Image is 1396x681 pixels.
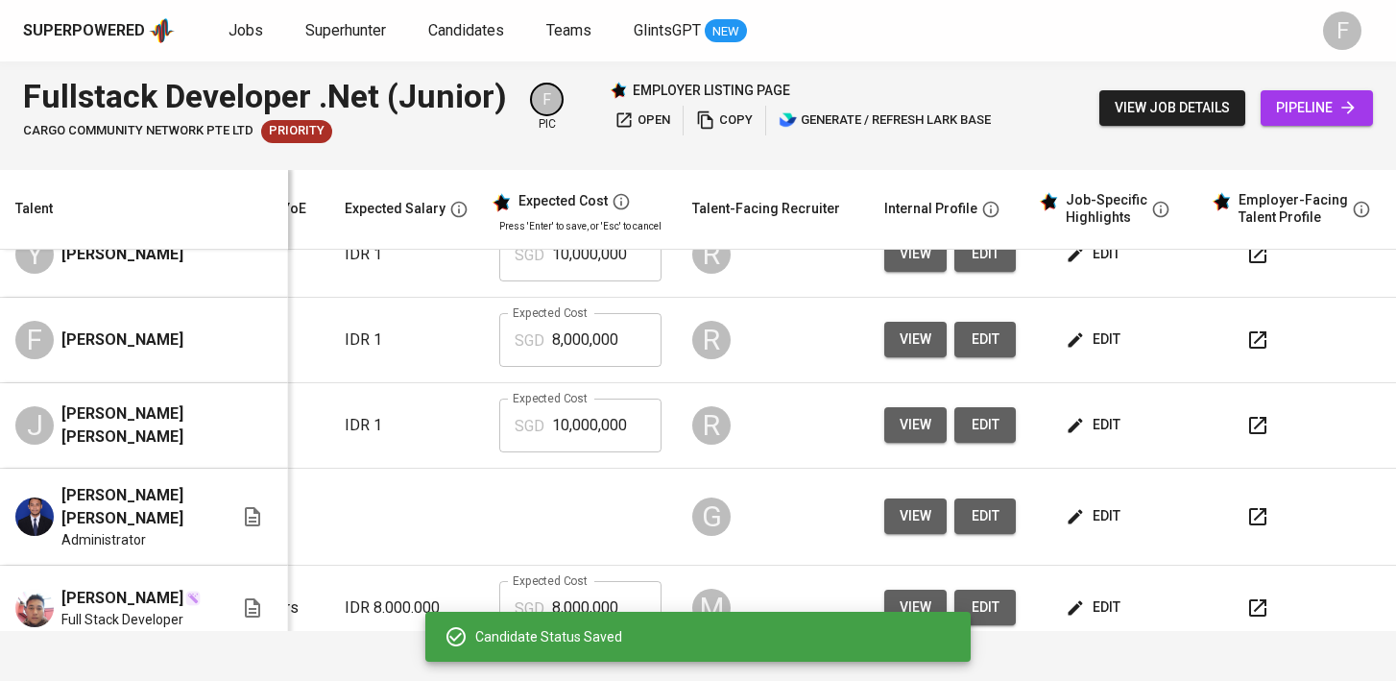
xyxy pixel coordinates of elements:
[610,106,675,135] button: open
[61,328,183,352] span: [PERSON_NAME]
[1070,596,1120,620] span: edit
[428,19,508,43] a: Candidates
[900,242,931,266] span: view
[692,321,731,359] div: R
[1070,504,1120,528] span: edit
[970,596,1000,620] span: edit
[345,243,469,266] p: IDR 1
[1062,236,1128,272] button: edit
[692,235,731,274] div: R
[884,322,947,357] button: view
[1261,90,1373,126] a: pipeline
[1099,90,1245,126] button: view job details
[610,82,627,99] img: Glints Star
[15,197,53,221] div: Talent
[970,328,1000,352] span: edit
[305,21,386,39] span: Superhunter
[261,120,332,143] div: New Job received from Demand Team
[633,81,790,100] p: employer listing page
[634,19,747,43] a: GlintsGPT NEW
[954,590,1016,625] button: edit
[515,415,544,438] p: SGD
[1062,590,1128,625] button: edit
[1062,499,1128,534] button: edit
[900,328,931,352] span: view
[1039,192,1058,211] img: glints_star.svg
[1239,192,1348,226] div: Employer-Facing Talent Profile
[692,589,731,627] div: M
[692,197,840,221] div: Talent-Facing Recruiter
[492,193,511,212] img: glints_star.svg
[696,109,753,132] span: copy
[954,407,1016,443] button: edit
[61,484,210,530] span: [PERSON_NAME] [PERSON_NAME]
[530,83,564,133] div: pic
[970,413,1000,437] span: edit
[61,530,146,549] span: Administrator
[518,193,608,210] div: Expected Cost
[61,587,183,610] span: [PERSON_NAME]
[970,242,1000,266] span: edit
[1115,96,1230,120] span: view job details
[884,197,977,221] div: Internal Profile
[634,21,701,39] span: GlintsGPT
[15,498,54,536] img: Adam Zulfikar Gulam
[954,499,1016,534] button: edit
[229,19,267,43] a: Jobs
[149,16,175,45] img: app logo
[1212,192,1231,211] img: glints_star.svg
[954,322,1016,357] button: edit
[475,627,955,646] div: Candidate Status Saved
[61,402,210,449] span: [PERSON_NAME] [PERSON_NAME]
[15,235,54,274] div: Y
[546,19,595,43] a: Teams
[23,20,145,42] div: Superpowered
[61,243,183,266] span: [PERSON_NAME]
[1070,242,1120,266] span: edit
[23,16,175,45] a: Superpoweredapp logo
[884,236,947,272] button: view
[884,499,947,534] button: view
[499,219,662,233] p: Press 'Enter' to save, or 'Esc' to cancel
[15,406,54,445] div: J
[779,110,798,130] img: lark
[305,19,390,43] a: Superhunter
[546,21,591,39] span: Teams
[970,504,1000,528] span: edit
[1066,192,1147,226] div: Job-Specific Highlights
[345,596,469,620] p: IDR 8.000.000
[1070,328,1120,352] span: edit
[345,414,469,437] p: IDR 1
[345,328,469,352] p: IDR 1
[779,109,991,132] span: generate / refresh lark base
[185,591,201,606] img: magic_wand.svg
[900,596,931,620] span: view
[15,321,54,359] div: F
[345,197,445,221] div: Expected Salary
[900,504,931,528] span: view
[23,122,253,140] span: cargo community network pte ltd
[692,406,731,445] div: R
[1276,96,1358,120] span: pipeline
[954,236,1016,272] button: edit
[705,22,747,41] span: NEW
[515,329,544,353] p: SGD
[515,244,544,267] p: SGD
[428,21,504,39] span: Candidates
[61,610,183,629] span: Full Stack Developer
[774,106,996,135] button: lark generate / refresh lark base
[692,498,731,536] div: G
[1062,322,1128,357] button: edit
[229,21,263,39] span: Jobs
[515,597,544,620] p: SGD
[900,413,931,437] span: view
[1062,407,1128,443] button: edit
[23,73,507,120] div: Fullstack Developer .Net (Junior)
[530,83,564,116] div: F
